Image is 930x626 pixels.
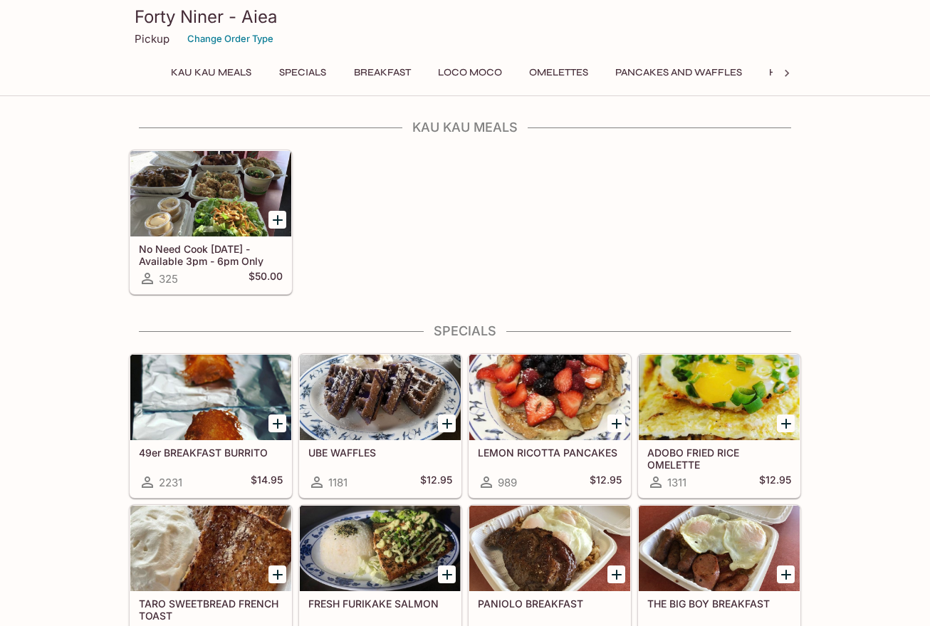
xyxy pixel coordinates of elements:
h5: UBE WAFFLES [308,447,452,459]
a: ADOBO FRIED RICE OMELETTE1311$12.95 [638,354,800,498]
span: 989 [498,476,517,489]
button: Loco Moco [430,63,510,83]
a: UBE WAFFLES1181$12.95 [299,354,461,498]
h5: FRESH FURIKAKE SALMON [308,598,452,610]
button: Add 49er BREAKFAST BURRITO [268,414,286,432]
button: Pancakes and Waffles [607,63,750,83]
h5: No Need Cook [DATE] - Available 3pm - 6pm Only [139,243,283,266]
button: Add ADOBO FRIED RICE OMELETTE [777,414,795,432]
button: Add PANIOLO BREAKFAST [607,565,625,583]
a: 49er BREAKFAST BURRITO2231$14.95 [130,354,292,498]
button: Change Order Type [181,28,280,50]
div: LEMON RICOTTA PANCAKES [469,355,630,440]
h5: $12.95 [759,474,791,491]
div: 49er BREAKFAST BURRITO [130,355,291,440]
h5: $12.95 [420,474,452,491]
a: LEMON RICOTTA PANCAKES989$12.95 [469,354,631,498]
h5: $12.95 [590,474,622,491]
div: TARO SWEETBREAD FRENCH TOAST [130,506,291,591]
h5: LEMON RICOTTA PANCAKES [478,447,622,459]
h5: $50.00 [249,270,283,287]
button: Breakfast [346,63,419,83]
button: Add UBE WAFFLES [438,414,456,432]
a: No Need Cook [DATE] - Available 3pm - 6pm Only325$50.00 [130,150,292,294]
span: 2231 [159,476,182,489]
button: Add FRESH FURIKAKE SALMON [438,565,456,583]
button: Omelettes [521,63,596,83]
button: Add LEMON RICOTTA PANCAKES [607,414,625,432]
button: Add No Need Cook Today - Available 3pm - 6pm Only [268,211,286,229]
div: UBE WAFFLES [300,355,461,440]
button: Kau Kau Meals [163,63,259,83]
h5: ADOBO FRIED RICE OMELETTE [647,447,791,470]
div: PANIOLO BREAKFAST [469,506,630,591]
h5: $14.95 [251,474,283,491]
span: 1311 [667,476,686,489]
button: Add THE BIG BOY BREAKFAST [777,565,795,583]
h5: 49er BREAKFAST BURRITO [139,447,283,459]
div: FRESH FURIKAKE SALMON [300,506,461,591]
h5: THE BIG BOY BREAKFAST [647,598,791,610]
h5: PANIOLO BREAKFAST [478,598,622,610]
h4: Specials [129,323,801,339]
div: ADOBO FRIED RICE OMELETTE [639,355,800,440]
span: 325 [159,272,178,286]
h3: Forty Niner - Aiea [135,6,795,28]
span: 1181 [328,476,348,489]
button: Add TARO SWEETBREAD FRENCH TOAST [268,565,286,583]
p: Pickup [135,32,169,46]
h5: TARO SWEETBREAD FRENCH TOAST [139,598,283,621]
h4: Kau Kau Meals [129,120,801,135]
button: Specials [271,63,335,83]
div: THE BIG BOY BREAKFAST [639,506,800,591]
div: No Need Cook Today - Available 3pm - 6pm Only [130,151,291,236]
